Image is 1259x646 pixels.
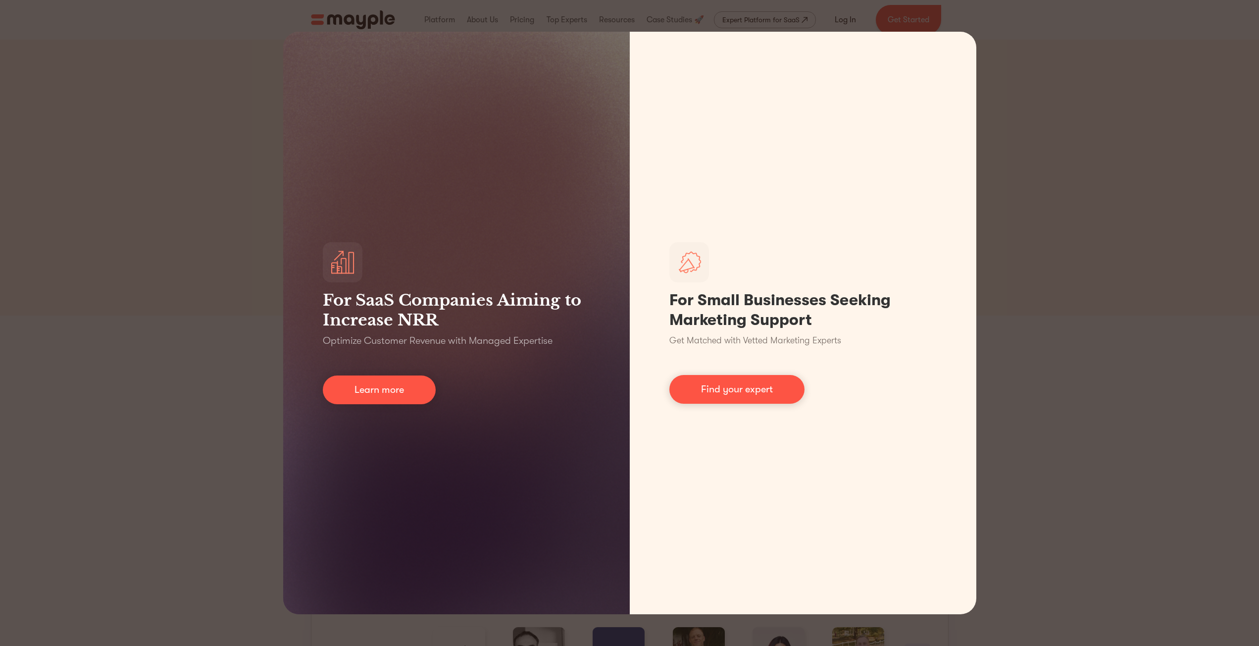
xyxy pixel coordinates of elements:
[669,334,841,347] p: Get Matched with Vetted Marketing Experts
[323,334,553,348] p: Optimize Customer Revenue with Managed Expertise
[669,375,805,404] a: Find your expert
[669,290,937,330] h1: For Small Businesses Seeking Marketing Support
[323,290,590,330] h3: For SaaS Companies Aiming to Increase NRR
[323,376,436,404] a: Learn more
